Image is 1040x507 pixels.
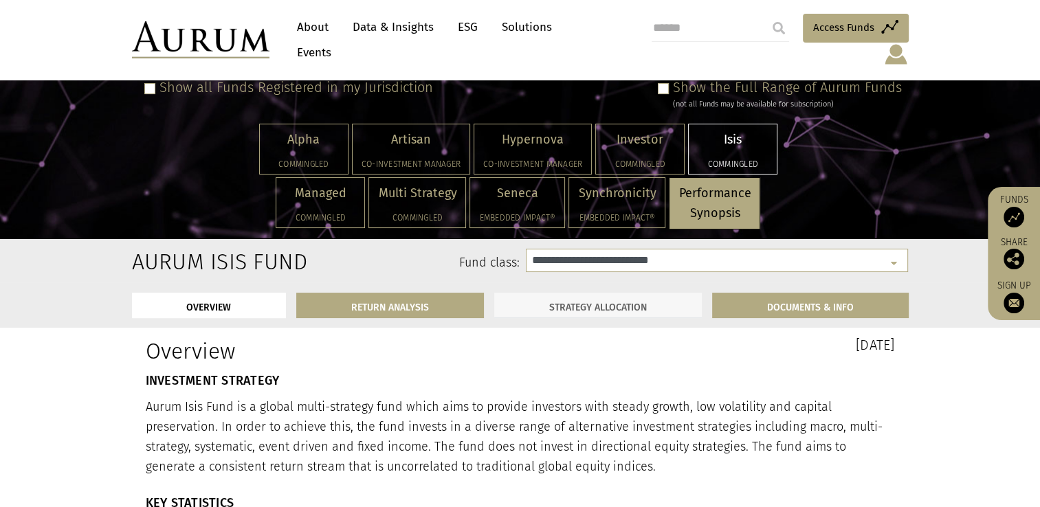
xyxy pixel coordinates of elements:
[159,79,433,95] label: Show all Funds Registered in my Jurisdiction
[483,160,582,168] h5: Co-investment Manager
[483,130,582,150] p: Hypernova
[296,293,484,318] a: RETURN ANALYSIS
[712,293,909,318] a: DOCUMENTS & INFO
[346,14,441,40] a: Data & Insights
[698,160,768,168] h5: Commingled
[285,214,355,222] h5: Commingled
[883,43,909,66] img: account-icon.svg
[813,19,874,36] span: Access Funds
[269,130,339,150] p: Alpha
[494,293,702,318] a: STRATEGY ALLOCATION
[479,214,555,222] h5: Embedded Impact®
[132,21,269,58] img: Aurum
[290,40,331,65] a: Events
[995,280,1033,313] a: Sign up
[265,254,520,272] label: Fund class:
[673,98,902,111] div: (not all Funds may be available for subscription)
[605,160,675,168] h5: Commingled
[378,214,456,222] h5: Commingled
[1004,293,1024,313] img: Sign up to our newsletter
[995,238,1033,269] div: Share
[146,338,510,364] h1: Overview
[1004,207,1024,227] img: Access Funds
[132,249,244,275] h2: Aurum Isis Fund
[995,194,1033,227] a: Funds
[146,397,895,476] p: Aurum Isis Fund is a global multi-strategy fund which aims to provide investors with steady growt...
[698,130,768,150] p: Isis
[290,14,335,40] a: About
[605,130,675,150] p: Investor
[451,14,485,40] a: ESG
[269,160,339,168] h5: Commingled
[495,14,559,40] a: Solutions
[378,183,456,203] p: Multi Strategy
[803,14,909,43] a: Access Funds
[146,373,280,388] strong: INVESTMENT STRATEGY
[678,183,751,223] p: Performance Synopsis
[673,79,902,95] label: Show the Full Range of Aurum Funds
[479,183,555,203] p: Seneca
[362,130,461,150] p: Artisan
[578,183,656,203] p: Synchronicity
[765,14,793,42] input: Submit
[531,338,895,352] h3: [DATE]
[578,214,656,222] h5: Embedded Impact®
[1004,249,1024,269] img: Share this post
[285,183,355,203] p: Managed
[362,160,461,168] h5: Co-investment Manager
